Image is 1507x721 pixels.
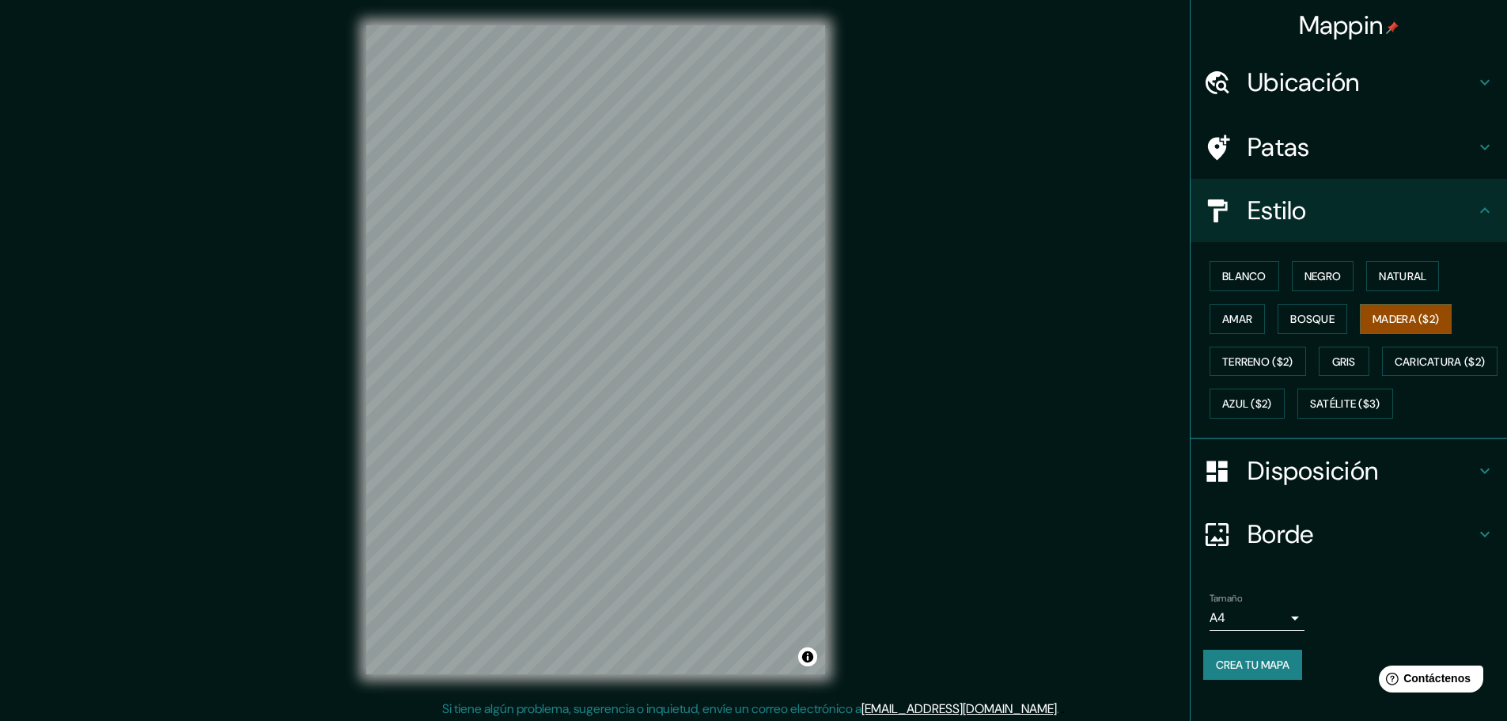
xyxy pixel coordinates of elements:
button: Activar o desactivar atribución [798,647,817,666]
font: Mappin [1299,9,1384,42]
button: Madera ($2) [1360,304,1452,334]
div: Patas [1191,116,1507,179]
div: A4 [1210,605,1304,631]
button: Crea tu mapa [1203,650,1302,680]
font: Dominio: [DOMAIN_NAME] [41,41,177,53]
font: Madera ($2) [1373,312,1439,326]
button: Gris [1319,347,1369,377]
div: Ubicación [1191,51,1507,114]
font: Patas [1248,131,1310,164]
font: Natural [1379,269,1426,283]
font: . [1062,700,1065,717]
button: Negro [1292,261,1354,291]
font: Palabras clave [191,93,248,104]
button: Terreno ($2) [1210,347,1306,377]
font: Bosque [1290,312,1335,326]
font: Disposición [1248,454,1378,488]
font: Azul ($2) [1222,397,1272,412]
font: . [1057,700,1059,717]
font: Tamaño [1210,592,1242,605]
img: tab_domain_overview_orange.svg [66,92,79,104]
div: Estilo [1191,179,1507,242]
font: Si tiene algún problema, sugerencia o inquietud, envíe un correo electrónico a [442,700,861,717]
iframe: Lanzador de widgets de ayuda [1366,659,1490,704]
button: Caricatura ($2) [1382,347,1498,377]
font: Estilo [1248,194,1307,227]
font: Caricatura ($2) [1395,355,1486,369]
font: Borde [1248,518,1314,551]
button: Bosque [1278,304,1347,334]
button: Amar [1210,304,1265,334]
div: Borde [1191,503,1507,566]
font: A4 [1210,609,1225,626]
a: [EMAIL_ADDRESS][DOMAIN_NAME] [861,700,1057,717]
button: Blanco [1210,261,1279,291]
img: website_grey.svg [25,41,38,54]
img: pin-icon.png [1386,21,1399,34]
button: Satélite ($3) [1297,389,1393,419]
font: Blanco [1222,269,1267,283]
font: . [1059,700,1062,717]
font: Gris [1332,355,1356,369]
img: tab_keywords_by_traffic_grey.svg [173,92,186,104]
font: Crea tu mapa [1216,658,1289,672]
div: Disposición [1191,439,1507,503]
font: Dominio [84,93,121,104]
button: Natural [1366,261,1439,291]
button: Azul ($2) [1210,389,1285,419]
font: Negro [1304,269,1342,283]
font: Terreno ($2) [1222,355,1293,369]
font: Amar [1222,312,1252,326]
canvas: Mapa [366,25,825,674]
font: Satélite ($3) [1310,397,1380,412]
font: Ubicación [1248,66,1360,99]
